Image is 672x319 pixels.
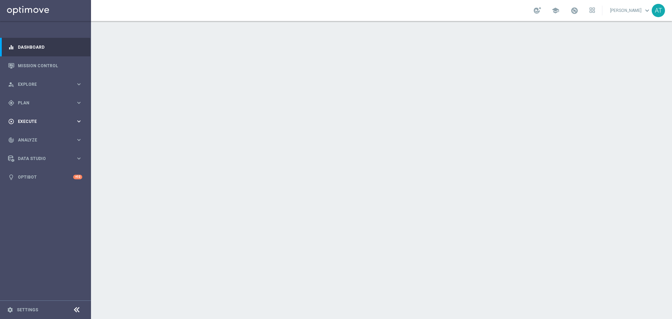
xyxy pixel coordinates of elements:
[17,308,38,312] a: Settings
[18,138,76,142] span: Analyze
[643,7,651,14] span: keyboard_arrow_down
[8,119,83,124] button: play_circle_outline Execute keyboard_arrow_right
[8,81,14,88] i: person_search
[18,82,76,86] span: Explore
[73,175,82,179] div: +10
[8,100,14,106] i: gps_fixed
[8,155,76,162] div: Data Studio
[8,81,76,88] div: Explore
[8,168,82,186] div: Optibot
[18,157,76,161] span: Data Studio
[8,137,76,143] div: Analyze
[18,38,82,56] a: Dashboard
[8,174,14,180] i: lightbulb
[8,38,82,56] div: Dashboard
[8,118,76,125] div: Execute
[8,44,83,50] button: equalizer Dashboard
[8,137,83,143] button: track_changes Analyze keyboard_arrow_right
[8,100,83,106] button: gps_fixed Plan keyboard_arrow_right
[8,56,82,75] div: Mission Control
[8,44,14,50] i: equalizer
[8,174,83,180] button: lightbulb Optibot +10
[552,7,559,14] span: school
[8,63,83,69] button: Mission Control
[76,118,82,125] i: keyboard_arrow_right
[8,118,14,125] i: play_circle_outline
[609,5,652,16] a: [PERSON_NAME]keyboard_arrow_down
[76,81,82,88] i: keyboard_arrow_right
[76,155,82,162] i: keyboard_arrow_right
[18,119,76,124] span: Execute
[76,99,82,106] i: keyboard_arrow_right
[652,4,665,17] div: AT
[18,56,82,75] a: Mission Control
[7,307,13,313] i: settings
[18,101,76,105] span: Plan
[76,137,82,143] i: keyboard_arrow_right
[18,168,73,186] a: Optibot
[8,100,76,106] div: Plan
[8,137,14,143] i: track_changes
[8,82,83,87] button: person_search Explore keyboard_arrow_right
[8,156,83,161] button: Data Studio keyboard_arrow_right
